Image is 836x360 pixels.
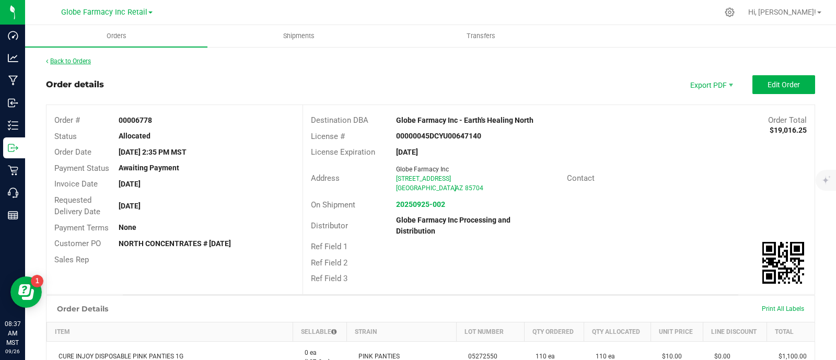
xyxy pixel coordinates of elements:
th: Total [767,322,815,341]
th: Qty Allocated [584,322,651,341]
strong: None [119,223,136,231]
span: Order Date [54,147,91,157]
span: Orders [92,31,141,41]
strong: Awaiting Payment [119,164,179,172]
span: AZ [455,184,463,192]
span: Invoice Date [54,179,98,189]
span: Contact [567,173,595,183]
span: Address [311,173,340,183]
span: Transfers [452,31,509,41]
th: Unit Price [651,322,703,341]
strong: Allocated [119,132,150,140]
span: 110 ea [590,353,615,360]
img: Scan me! [762,242,804,284]
div: Order details [46,78,104,91]
inline-svg: Inbound [8,98,18,108]
a: Shipments [207,25,390,47]
h1: Order Details [57,305,108,313]
span: Order Total [768,115,807,125]
th: Strain [347,322,457,341]
strong: Globe Farmacy Inc Processing and Distribution [396,216,510,235]
span: Globe Farmacy Inc [396,166,449,173]
span: Hi, [PERSON_NAME]! [748,8,816,16]
a: 20250925-002 [396,200,445,208]
span: License Expiration [311,147,375,157]
a: Transfers [390,25,572,47]
div: Manage settings [723,7,736,17]
span: $1,100.00 [773,353,807,360]
strong: [DATE] [119,202,141,210]
span: Customer PO [54,239,101,248]
strong: [DATE] [396,148,418,156]
inline-svg: Retail [8,165,18,176]
span: [GEOGRAPHIC_DATA] [396,184,456,192]
li: Export PDF [679,75,742,94]
button: Edit Order [752,75,815,94]
span: Ref Field 3 [311,274,347,283]
span: On Shipment [311,200,355,210]
span: Payment Status [54,164,109,173]
inline-svg: Outbound [8,143,18,153]
span: CURE INJOY DISPOSABLE PINK PANTIES 1G [53,353,183,360]
inline-svg: Analytics [8,53,18,63]
span: Payment Terms [54,223,109,233]
p: 08:37 AM MST [5,319,20,347]
span: PINK PANTIES [353,353,400,360]
inline-svg: Call Center [8,188,18,198]
span: 85704 [465,184,483,192]
span: Ref Field 2 [311,258,347,268]
qrcode: 00006778 [762,242,804,284]
span: 0 ea [299,349,317,356]
th: Lot Number [457,322,525,341]
span: Distributor [311,221,348,230]
span: Globe Farmacy Inc Retail [61,8,147,17]
span: Order # [54,115,80,125]
span: 110 ea [530,353,555,360]
span: , [454,184,455,192]
inline-svg: Manufacturing [8,75,18,86]
a: Back to Orders [46,57,91,65]
span: Sales Rep [54,255,89,264]
span: Print All Labels [762,305,804,312]
iframe: Resource center unread badge [31,275,43,287]
strong: [DATE] [119,180,141,188]
span: Status [54,132,77,141]
th: Line Discount [703,322,767,341]
span: License # [311,132,345,141]
inline-svg: Dashboard [8,30,18,41]
p: 09/26 [5,347,20,355]
th: Sellable [293,322,347,341]
strong: NORTH CONCENTRATES # [DATE] [119,239,231,248]
span: Requested Delivery Date [54,195,100,217]
span: Edit Order [768,80,800,89]
inline-svg: Reports [8,210,18,220]
inline-svg: Inventory [8,120,18,131]
span: Ref Field 1 [311,242,347,251]
th: Item [47,322,293,341]
span: $10.00 [657,353,682,360]
strong: 00006778 [119,116,152,124]
strong: Globe Farmacy Inc - Earth's Healing North [396,116,533,124]
span: $0.00 [709,353,730,360]
th: Qty Ordered [524,322,584,341]
a: Orders [25,25,207,47]
strong: $19,016.25 [770,126,807,134]
strong: [DATE] 2:35 PM MST [119,148,187,156]
iframe: Resource center [10,276,42,308]
span: Destination DBA [311,115,368,125]
span: [STREET_ADDRESS] [396,175,451,182]
span: Shipments [269,31,329,41]
strong: 00000045DCYU00647140 [396,132,481,140]
span: 05272550 [463,353,497,360]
